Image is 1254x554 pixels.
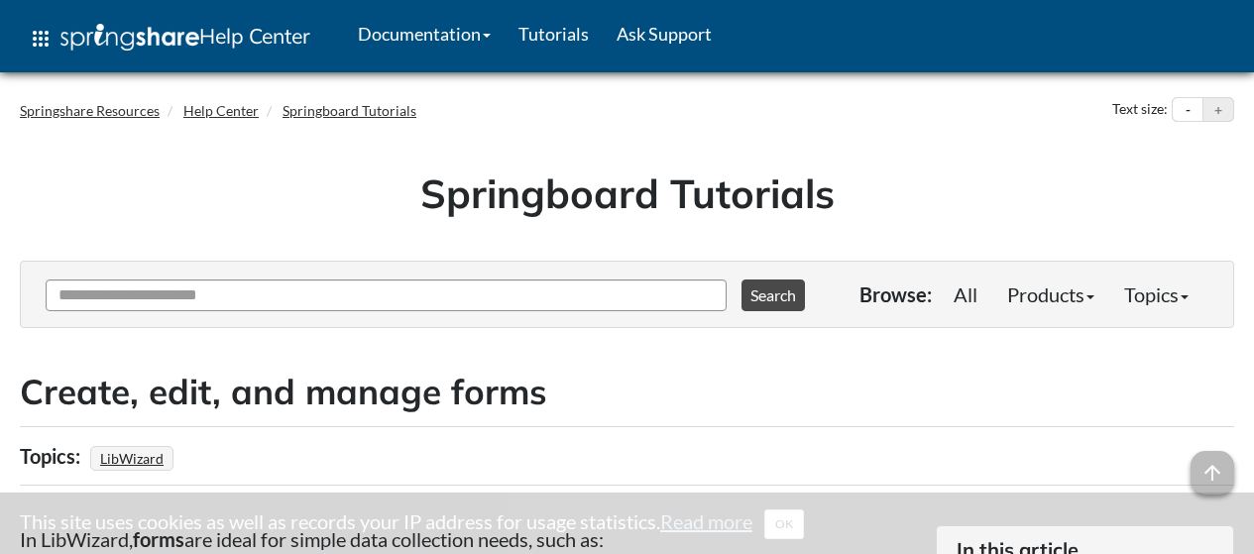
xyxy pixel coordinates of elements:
a: Help Center [183,102,259,119]
a: Tutorials [505,9,603,58]
a: arrow_upward [1191,453,1234,477]
p: Browse: [859,280,932,308]
span: Help Center [199,23,310,49]
a: Documentation [344,9,505,58]
a: Topics [1109,275,1203,314]
a: LibWizard [97,444,167,473]
a: apps Help Center [15,9,324,68]
p: In LibWizard, are ideal for simple data collection needs, such as: [20,525,916,553]
div: Text size: [1108,97,1172,123]
img: Springshare [60,24,199,51]
a: Springboard Tutorials [283,102,416,119]
a: Products [992,275,1109,314]
div: Topics: [20,437,85,475]
button: Decrease text size [1173,98,1202,122]
button: Search [741,279,805,311]
a: All [939,275,992,314]
strong: forms [133,527,184,551]
a: Springshare Resources [20,102,160,119]
button: Increase text size [1203,98,1233,122]
span: arrow_upward [1191,451,1234,495]
h2: Create, edit, and manage forms [20,368,1234,416]
a: Ask Support [603,9,726,58]
h1: Springboard Tutorials [35,166,1219,221]
span: apps [29,27,53,51]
